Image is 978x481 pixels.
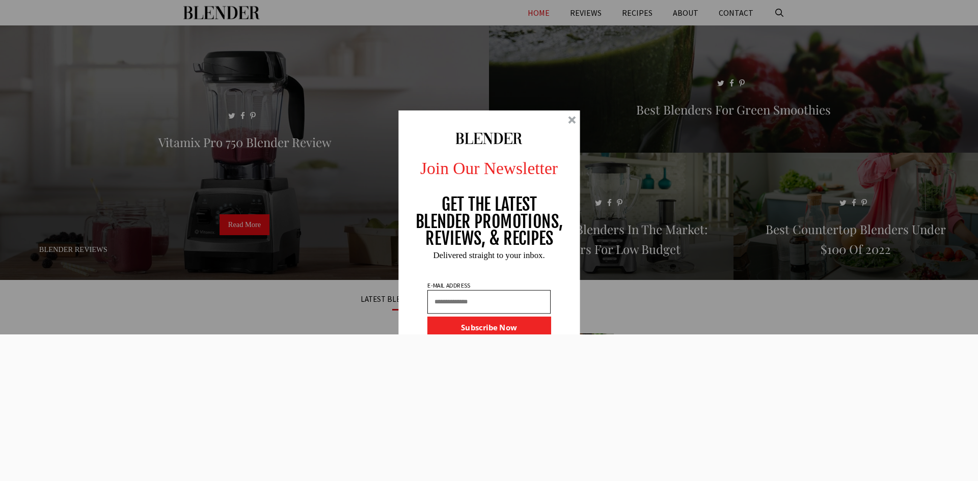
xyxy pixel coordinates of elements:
p: Join Our Newsletter [390,155,589,181]
p: GET THE LATEST BLENDER PROMOTIONS, REVIEWS, & RECIPES [415,196,563,247]
button: Subscribe Now [427,316,551,337]
iframe: Advertisement [4,334,974,478]
p: Delivered straight to your inbox. [390,250,589,259]
p: E-MAIL ADDRESS [426,282,471,288]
